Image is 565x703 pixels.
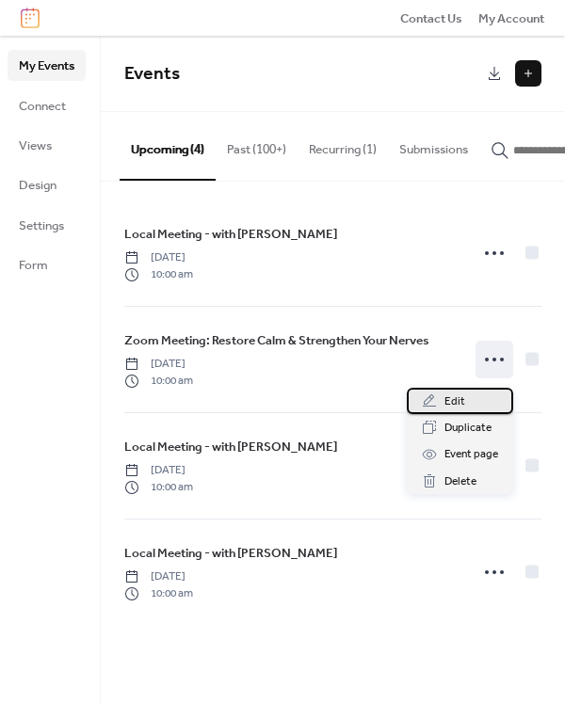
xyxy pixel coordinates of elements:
span: Edit [444,392,465,411]
a: Zoom Meeting: Restore Calm & Strengthen Your Nerves [124,330,429,351]
button: Upcoming (4) [120,112,216,180]
span: My Events [19,56,74,75]
span: Event page [444,445,498,464]
span: Settings [19,216,64,235]
span: [DATE] [124,462,193,479]
span: Delete [444,472,476,491]
span: Duplicate [444,419,492,438]
button: Recurring (1) [298,112,388,178]
span: Design [19,176,56,195]
a: Contact Us [400,8,462,27]
span: Local Meeting - with [PERSON_NAME] [124,225,337,244]
a: Settings [8,210,86,240]
span: 10:00 am [124,585,193,602]
span: Views [19,136,52,155]
span: Form [19,256,48,275]
span: [DATE] [124,356,193,373]
button: Past (100+) [216,112,298,178]
a: My Events [8,50,86,80]
a: Views [8,130,86,160]
a: My Account [478,8,544,27]
span: Local Meeting - with [PERSON_NAME] [124,544,337,563]
span: Events [124,56,180,91]
span: Contact Us [400,9,462,28]
a: Design [8,169,86,200]
span: My Account [478,9,544,28]
span: Connect [19,97,66,116]
span: [DATE] [124,568,193,585]
span: 10:00 am [124,373,193,390]
a: Local Meeting - with [PERSON_NAME] [124,224,337,245]
a: Local Meeting - with [PERSON_NAME] [124,543,337,564]
span: Local Meeting - with [PERSON_NAME] [124,438,337,456]
button: Submissions [388,112,479,178]
a: Form [8,249,86,280]
span: [DATE] [124,249,193,266]
a: Connect [8,90,86,120]
span: Zoom Meeting: Restore Calm & Strengthen Your Nerves [124,331,429,350]
span: 10:00 am [124,479,193,496]
span: 10:00 am [124,266,193,283]
img: logo [21,8,40,28]
a: Local Meeting - with [PERSON_NAME] [124,437,337,457]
